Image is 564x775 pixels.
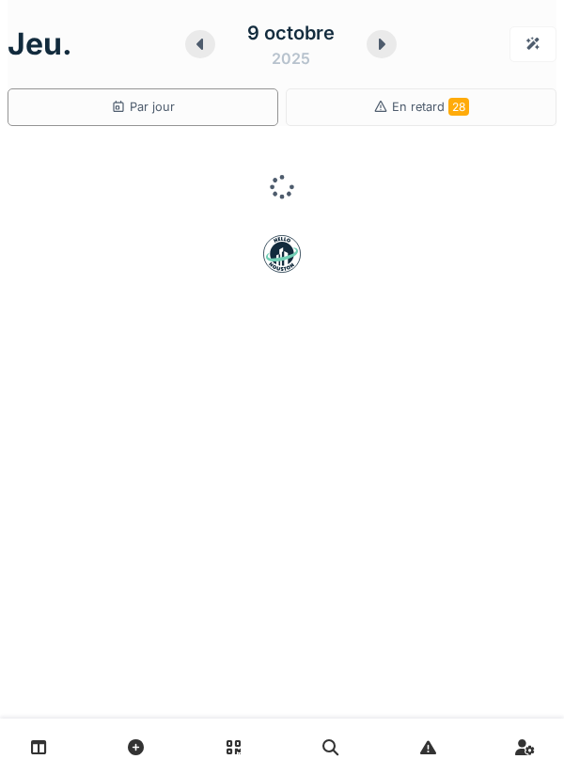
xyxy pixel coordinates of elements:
span: 28 [448,98,469,116]
span: En retard [392,100,469,114]
img: badge-BVDL4wpA.svg [263,235,301,273]
h1: jeu. [8,26,72,62]
div: 2025 [272,47,310,70]
div: 9 octobre [247,19,335,47]
div: Par jour [111,98,175,116]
